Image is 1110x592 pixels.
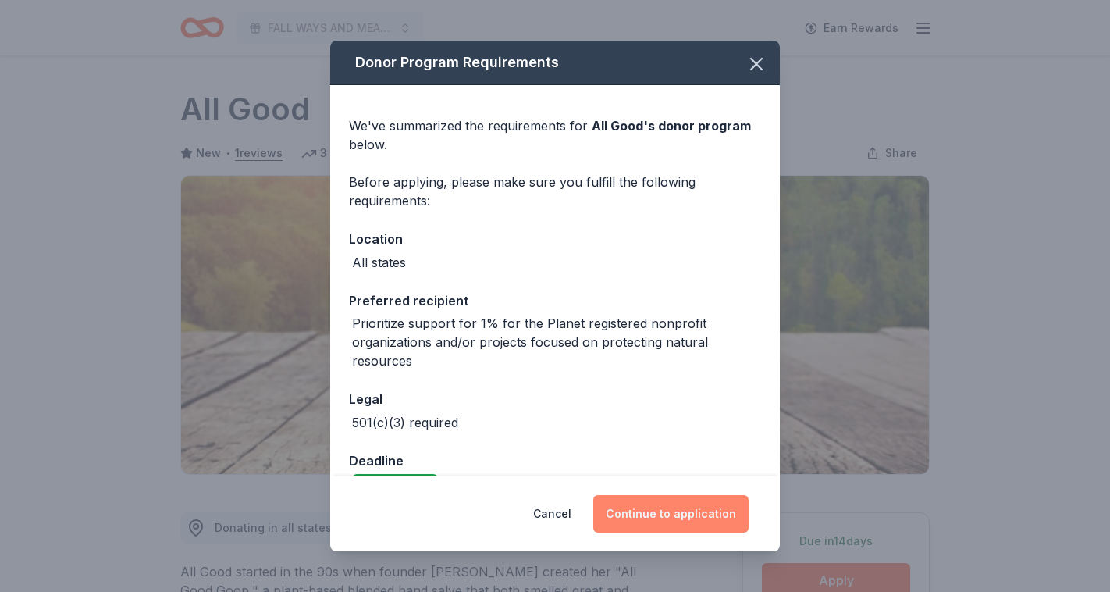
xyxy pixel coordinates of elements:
div: Due in 14 days [352,474,438,496]
div: All states [352,253,406,272]
span: All Good 's donor program [592,118,751,134]
button: Continue to application [593,495,749,533]
div: 501(c)(3) required [352,413,458,432]
div: Donor Program Requirements [330,41,780,85]
div: Deadline [349,451,761,471]
div: Location [349,229,761,249]
div: Legal [349,389,761,409]
button: Cancel [533,495,571,533]
div: Before applying, please make sure you fulfill the following requirements: [349,173,761,210]
div: Prioritize support for 1% for the Planet registered nonprofit organizations and/or projects focus... [352,314,761,370]
div: We've summarized the requirements for below. [349,116,761,154]
div: Preferred recipient [349,291,761,311]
